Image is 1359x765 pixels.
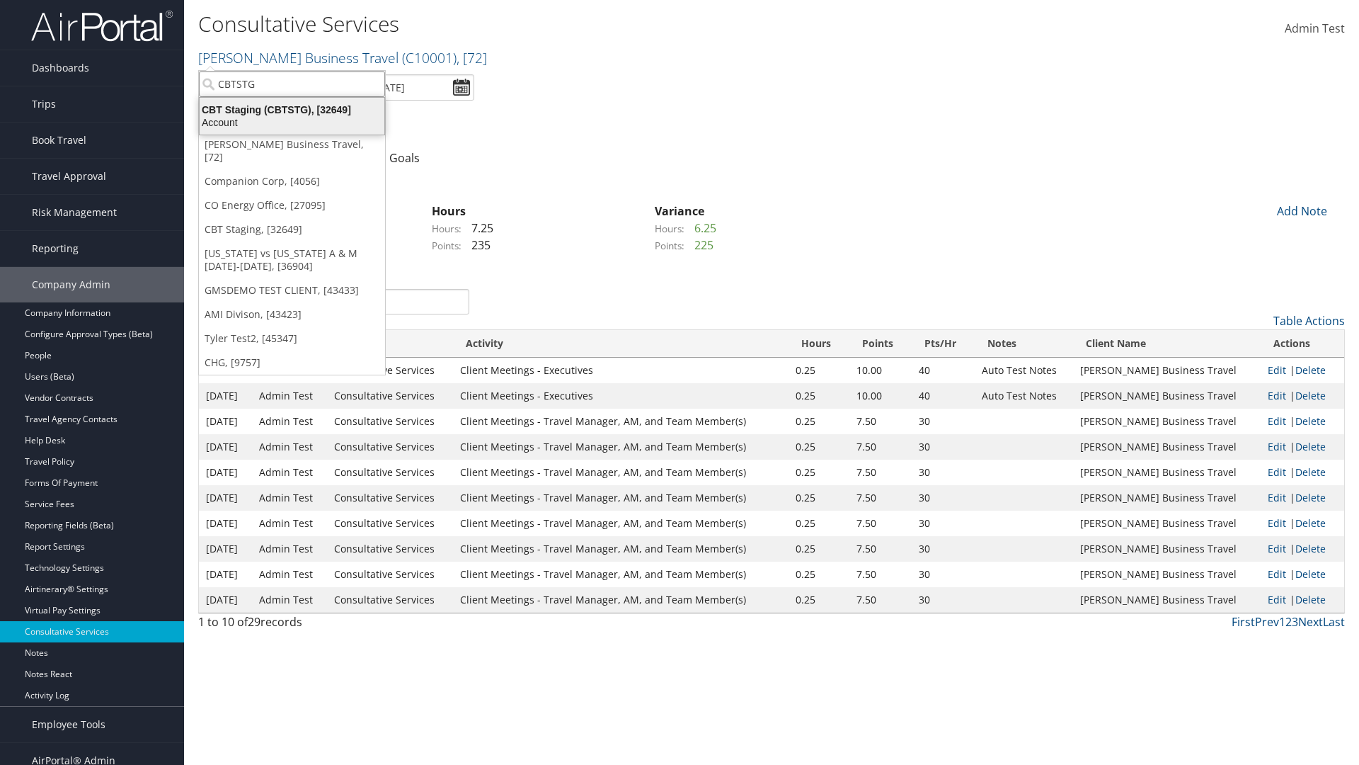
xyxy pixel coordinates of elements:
[199,409,252,434] td: [DATE]
[32,86,56,122] span: Trips
[1073,511,1261,536] td: [PERSON_NAME] Business Travel
[975,358,1073,383] td: Auto Test Notes
[453,460,789,485] td: Client Meetings - Travel Manager, AM, and Team Member(s)
[457,48,487,67] span: , [ 72 ]
[32,707,105,742] span: Employee Tools
[1285,21,1345,36] span: Admin Test
[1273,313,1345,329] a: Table Actions
[1268,542,1286,555] a: Edit
[432,203,466,219] strong: Hours
[199,242,385,278] a: [US_STATE] vs [US_STATE] A & M [DATE]-[DATE], [36904]
[199,327,385,351] a: Tyler Test2, [45347]
[1295,465,1326,479] a: Delete
[199,302,385,327] a: AMI Divison, [43423]
[199,536,252,562] td: [DATE]
[1255,614,1279,630] a: Prev
[849,358,912,383] td: 10.00
[1268,389,1286,402] a: Edit
[1261,587,1344,613] td: |
[199,351,385,375] a: CHG, [9757]
[199,562,252,587] td: [DATE]
[252,587,327,613] td: Admin Test
[199,217,385,242] a: CBT Staging, [32649]
[1268,440,1286,453] a: Edit
[198,9,963,39] h1: Consultative Services
[198,48,487,67] a: [PERSON_NAME] Business Travel
[912,485,975,511] td: 30
[199,587,252,613] td: [DATE]
[1295,516,1326,530] a: Delete
[655,203,704,219] strong: Variance
[1073,485,1261,511] td: [PERSON_NAME] Business Travel
[1323,614,1345,630] a: Last
[327,562,453,587] td: Consultative Services
[432,222,461,236] label: Hours:
[252,434,327,460] td: Admin Test
[1073,434,1261,460] td: [PERSON_NAME] Business Travel
[1268,491,1286,504] a: Edit
[191,116,393,129] div: Account
[849,587,912,613] td: 7.50
[789,330,849,358] th: Hours
[199,132,385,169] a: [PERSON_NAME] Business Travel, [72]
[248,614,260,630] span: 29
[453,383,789,409] td: Client Meetings - Executives
[975,383,1073,409] td: Auto Test Notes
[1073,460,1261,485] td: [PERSON_NAME] Business Travel
[327,330,453,358] th: Category: activate to sort column ascending
[687,237,713,253] span: 225
[1295,491,1326,504] a: Delete
[789,358,849,383] td: 0.25
[464,220,493,236] span: 7.25
[1073,409,1261,434] td: [PERSON_NAME] Business Travel
[1073,358,1261,383] td: [PERSON_NAME] Business Travel
[1285,7,1345,51] a: Admin Test
[912,511,975,536] td: 30
[327,587,453,613] td: Consultative Services
[453,562,789,587] td: Client Meetings - Travel Manager, AM, and Team Member(s)
[789,511,849,536] td: 0.25
[655,239,684,253] label: Points:
[655,222,684,236] label: Hours:
[198,613,469,637] div: 1 to 10 of records
[199,169,385,193] a: Companion Corp, [4056]
[912,434,975,460] td: 30
[453,536,789,562] td: Client Meetings - Travel Manager, AM, and Team Member(s)
[453,409,789,434] td: Client Meetings - Travel Manager, AM, and Team Member(s)
[199,71,385,97] input: Search Accounts
[252,460,327,485] td: Admin Test
[199,460,252,485] td: [DATE]
[1073,562,1261,587] td: [PERSON_NAME] Business Travel
[912,409,975,434] td: 30
[1073,383,1261,409] td: [PERSON_NAME] Business Travel
[252,409,327,434] td: Admin Test
[252,511,327,536] td: Admin Test
[453,511,789,536] td: Client Meetings - Travel Manager, AM, and Team Member(s)
[453,434,789,460] td: Client Meetings - Travel Manager, AM, and Team Member(s)
[199,485,252,511] td: [DATE]
[199,383,252,409] td: [DATE]
[453,330,789,358] th: Activity: activate to sort column ascending
[1285,614,1292,630] a: 2
[789,536,849,562] td: 0.25
[849,409,912,434] td: 7.50
[1268,516,1286,530] a: Edit
[849,485,912,511] td: 7.50
[1261,485,1344,511] td: |
[31,9,173,42] img: airportal-logo.png
[1295,363,1326,377] a: Delete
[1261,536,1344,562] td: |
[32,123,86,158] span: Book Travel
[789,460,849,485] td: 0.25
[389,150,420,166] a: Goals
[32,231,79,266] span: Reporting
[912,562,975,587] td: 30
[1268,465,1286,479] a: Edit
[32,267,110,302] span: Company Admin
[1267,203,1334,220] div: Add Note
[849,330,912,358] th: Points
[432,239,461,253] label: Points:
[789,434,849,460] td: 0.25
[1261,330,1344,358] th: Actions
[1295,567,1326,581] a: Delete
